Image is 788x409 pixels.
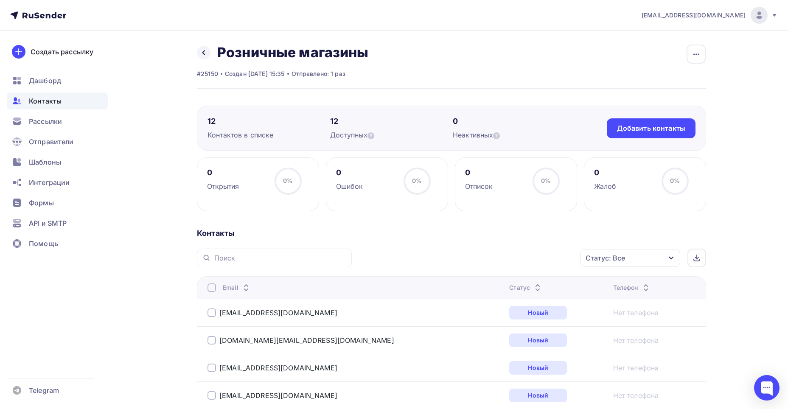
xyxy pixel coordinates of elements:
span: Шаблоны [29,157,61,167]
div: 0 [207,168,239,178]
span: Формы [29,198,54,208]
span: Контакты [29,96,62,106]
div: 12 [330,116,453,126]
a: Отправители [7,133,108,150]
div: #25150 [197,70,218,78]
div: 0 [594,168,617,178]
a: Контакты [7,92,108,109]
a: Нет телефона [613,390,659,401]
div: Открытия [207,181,239,191]
span: API и SMTP [29,218,67,228]
div: 0 [336,168,363,178]
div: Добавить контакты [617,123,685,133]
a: Дашборд [7,72,108,89]
div: Новый [509,306,567,319]
div: Жалоб [594,181,617,191]
span: Помощь [29,238,58,249]
div: Новый [509,333,567,347]
span: Telegram [29,385,59,395]
div: Новый [509,389,567,402]
span: [EMAIL_ADDRESS][DOMAIN_NAME] [642,11,746,20]
a: [EMAIL_ADDRESS][DOMAIN_NAME] [219,364,337,372]
span: Рассылки [29,116,62,126]
div: Новый [509,361,567,375]
a: Шаблоны [7,154,108,171]
div: Доступных [330,130,453,140]
span: 0% [283,177,293,184]
div: Создать рассылку [31,47,93,57]
a: [EMAIL_ADDRESS][DOMAIN_NAME] [642,7,778,24]
div: 0 [453,116,575,126]
a: Нет телефона [613,308,659,318]
h2: Розничные магазины [217,44,369,61]
button: Статус: Все [580,249,681,267]
div: Email [223,283,251,292]
span: 0% [412,177,422,184]
a: [EMAIL_ADDRESS][DOMAIN_NAME] [219,308,337,317]
span: Дашборд [29,76,61,86]
div: Статус [509,283,543,292]
a: Формы [7,194,108,211]
input: Поиск [214,253,347,263]
a: [EMAIL_ADDRESS][DOMAIN_NAME] [219,391,337,400]
div: Статус: Все [586,253,625,263]
div: Отписок [465,181,493,191]
span: 0% [541,177,551,184]
div: 0 [465,168,493,178]
a: Нет телефона [613,363,659,373]
div: Телефон [613,283,651,292]
div: Контакты [197,228,706,238]
span: 0% [670,177,680,184]
div: Неактивных [453,130,575,140]
span: Отправители [29,137,74,147]
div: Ошибок [336,181,363,191]
div: Отправлено: 1 раз [292,70,345,78]
div: Создан [DATE] 15:35 [225,70,285,78]
a: [DOMAIN_NAME][EMAIL_ADDRESS][DOMAIN_NAME] [219,336,394,345]
a: Нет телефона [613,335,659,345]
div: 12 [208,116,330,126]
div: Контактов в списке [208,130,330,140]
span: Интеграции [29,177,70,188]
a: Рассылки [7,113,108,130]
